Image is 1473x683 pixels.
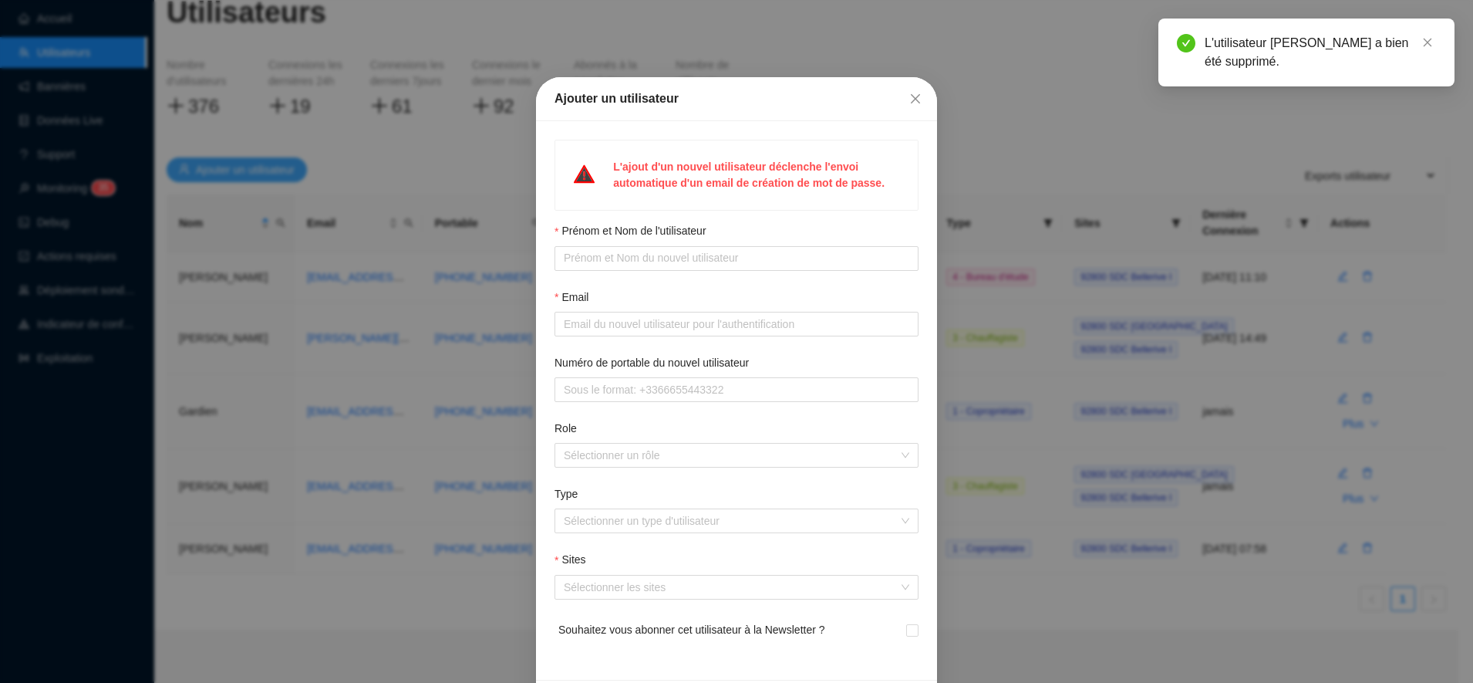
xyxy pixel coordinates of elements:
button: Close [903,86,928,111]
span: warning [574,164,595,184]
label: Prénom et Nom de l'utilisateur [554,223,716,239]
div: Ajouter un utilisateur [554,90,919,108]
span: Souhaitez vous abonner cet utilisateur à la Newsletter ? [558,622,825,658]
label: Role [554,421,588,437]
label: Numéro de portable du nouvel utilisateur [554,355,760,371]
strong: L'ajout d'un nouvel utilisateur déclenche l'envoi automatique d'un email de création de mot de pa... [613,161,885,189]
span: check-circle [1177,34,1195,52]
label: Email [554,289,599,306]
label: Type [554,486,588,502]
input: Email [564,316,906,333]
span: Fermer [903,93,928,105]
label: Sites [554,552,596,568]
span: close [909,93,922,105]
span: close [1422,37,1433,48]
div: L'utilisateur [PERSON_NAME] a bien été supprimé. [1205,34,1436,71]
a: Close [1419,34,1436,51]
input: Numéro de portable du nouvel utilisateur [564,382,906,398]
input: Prénom et Nom de l'utilisateur [564,250,906,266]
